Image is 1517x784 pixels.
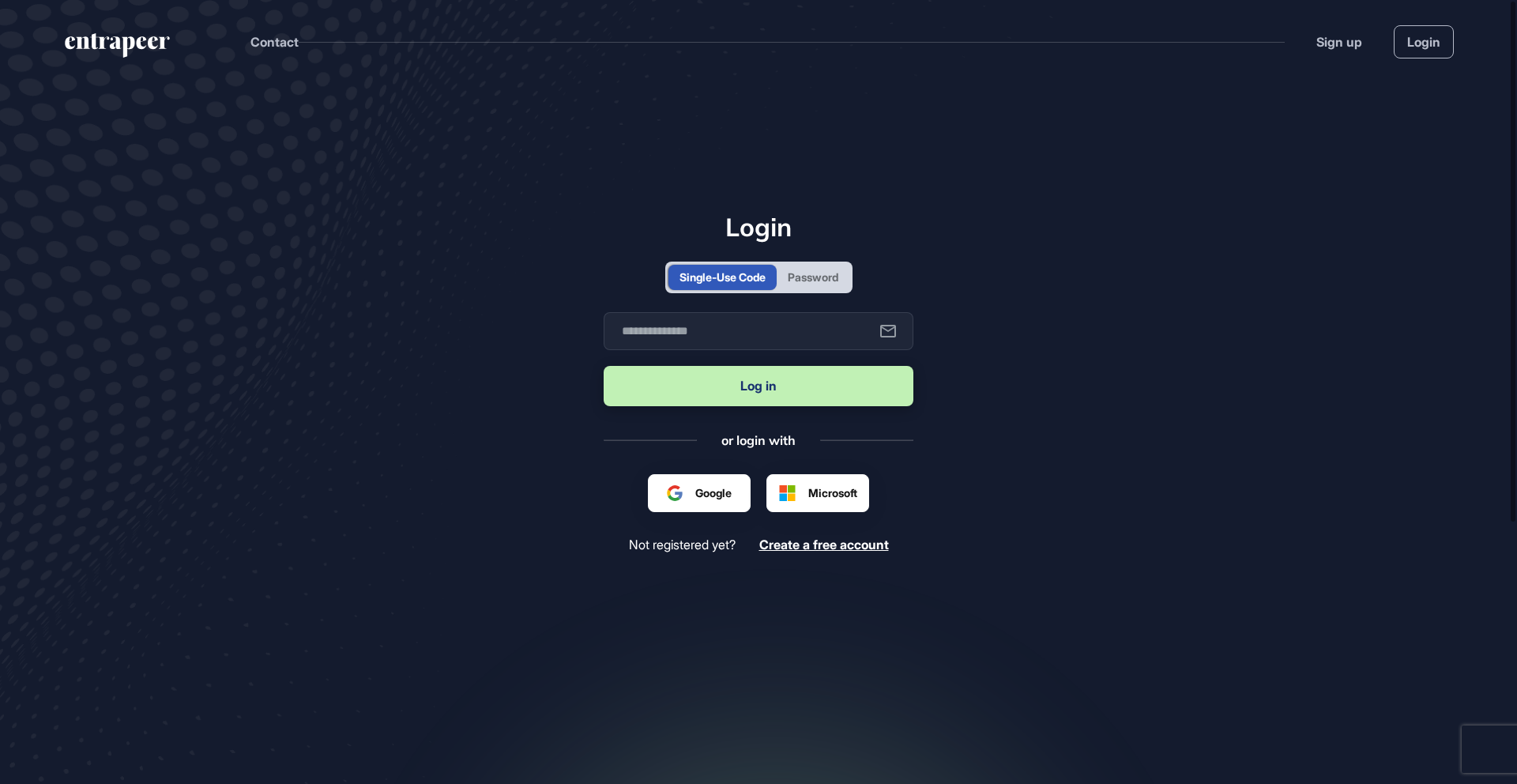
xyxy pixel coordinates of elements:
[629,537,736,552] span: Not registered yet?
[604,212,913,242] h1: Login
[679,269,766,285] div: Single-Use Code
[250,32,299,52] button: Contact
[759,537,889,552] a: Create a free account
[1394,25,1454,58] a: Login
[808,484,857,501] span: Microsoft
[604,366,913,406] button: Log in
[759,537,889,552] span: Create a free account
[1316,32,1362,51] a: Sign up
[63,33,171,63] a: entrapeer-logo
[788,269,838,285] div: Password
[721,432,796,449] div: or login with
